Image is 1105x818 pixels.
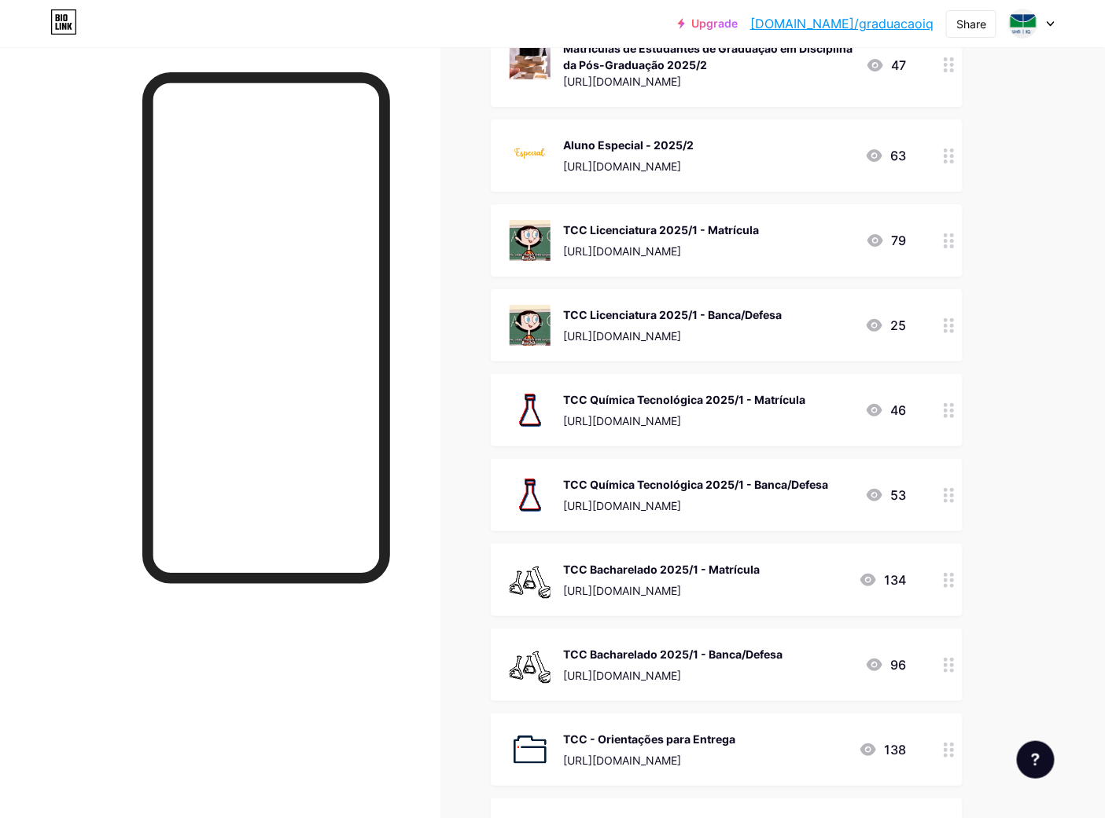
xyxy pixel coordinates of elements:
[563,73,853,90] div: [URL][DOMAIN_NAME]
[865,655,906,674] div: 96
[563,646,783,662] div: TCC Bacharelado 2025/1 - Banca/Defesa
[859,570,906,589] div: 134
[563,243,759,259] div: [URL][DOMAIN_NAME]
[563,158,694,174] div: [URL][DOMAIN_NAME]
[563,40,853,73] div: Matrículas de Estudantes de Graduação em Disciplina da Pós-Graduação 2025/2
[510,390,551,431] img: TCC Química Tecnológica 2025/1 - Matrícula
[678,17,738,30] a: Upgrade
[510,220,551,261] img: TCC Licenciatura 2025/1 - Matrícula
[510,475,551,515] img: TCC Química Tecnológica 2025/1 - Banca/Defesa
[510,39,551,79] img: Matrículas de Estudantes de Graduação em Disciplina da Pós-Graduação 2025/2
[865,486,906,504] div: 53
[563,328,782,344] div: [URL][DOMAIN_NAME]
[859,740,906,759] div: 138
[563,582,760,599] div: [URL][DOMAIN_NAME]
[1008,9,1038,39] img: graduacaoiq
[510,729,551,770] img: TCC - Orientações para Entrega
[563,222,759,238] div: TCC Licenciatura 2025/1 - Matrícula
[563,306,782,323] div: TCC Licenciatura 2025/1 - Banca/Defesa
[750,14,934,33] a: [DOMAIN_NAME]/graduacaoiq
[563,391,805,408] div: TCC Química Tecnológica 2025/1 - Matrícula
[563,667,783,684] div: [URL][DOMAIN_NAME]
[510,305,551,346] img: TCC Licenciatura 2025/1 - Banca/Defesa
[563,476,828,493] div: TCC Química Tecnológica 2025/1 - Banca/Defesa
[563,752,735,768] div: [URL][DOMAIN_NAME]
[866,56,906,75] div: 47
[510,135,551,176] img: Aluno Especial - 2025/2
[865,146,906,165] div: 63
[865,316,906,335] div: 25
[563,413,805,429] div: [URL][DOMAIN_NAME]
[865,401,906,420] div: 46
[563,561,760,578] div: TCC Bacharelado 2025/1 - Matrícula
[866,231,906,250] div: 79
[510,644,551,685] img: TCC Bacharelado 2025/1 - Banca/Defesa
[510,559,551,600] img: TCC Bacharelado 2025/1 - Matrícula
[563,137,694,153] div: Aluno Especial - 2025/2
[563,731,735,747] div: TCC - Orientações para Entrega
[563,497,828,514] div: [URL][DOMAIN_NAME]
[956,16,986,32] div: Share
